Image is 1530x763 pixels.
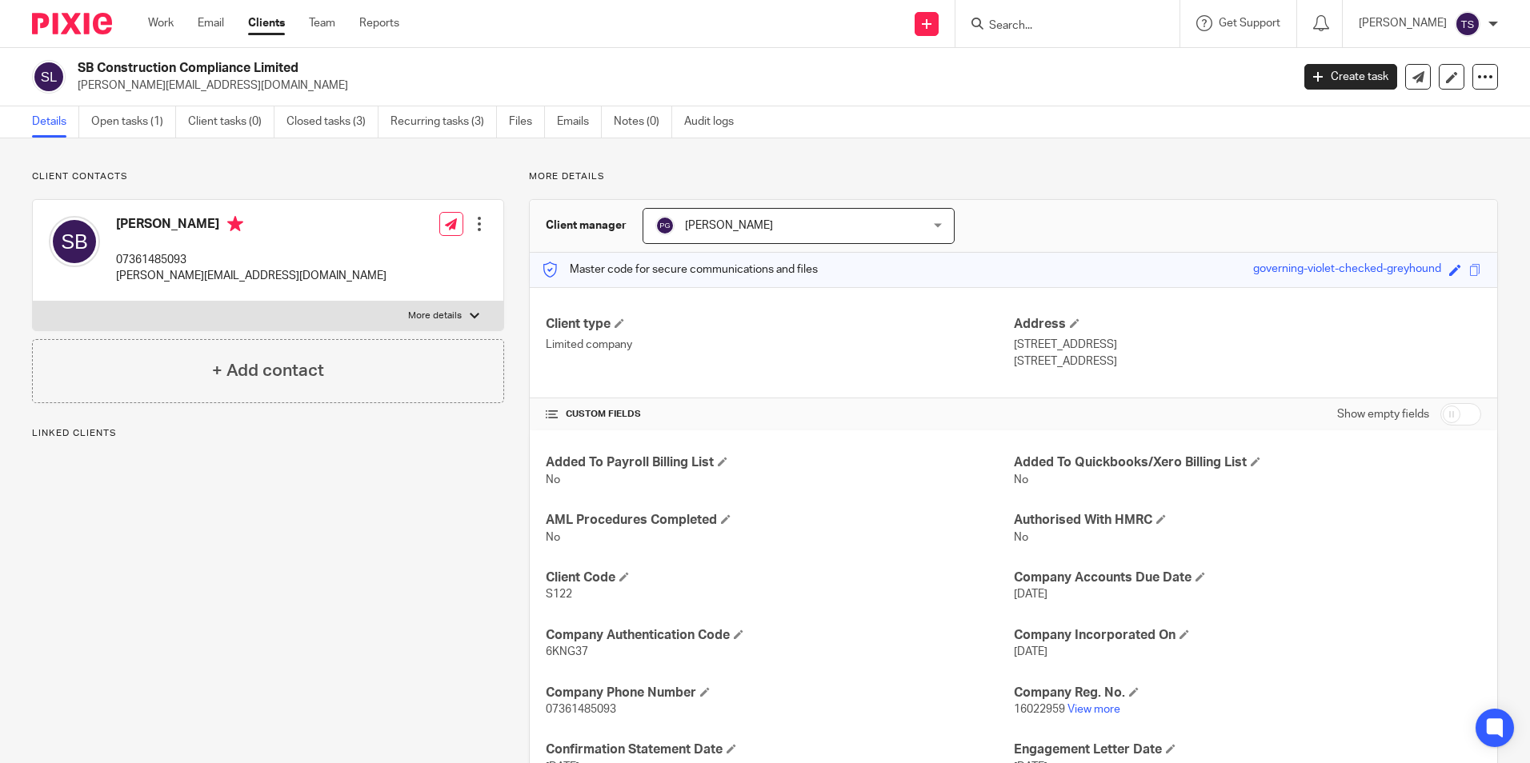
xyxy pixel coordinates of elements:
h4: [PERSON_NAME] [116,216,387,236]
span: [DATE] [1014,646,1047,657]
h4: Company Accounts Due Date [1014,569,1481,586]
a: Files [509,106,545,138]
h4: + Add contact [212,358,324,383]
h4: AML Procedures Completed [546,512,1013,529]
span: No [546,532,560,543]
input: Search [987,19,1131,34]
a: View more [1067,704,1120,715]
a: Clients [248,15,285,31]
span: No [1014,474,1028,485]
p: [STREET_ADDRESS] [1014,354,1481,370]
h3: Client manager [546,218,627,234]
span: 16022959 [1014,704,1065,715]
p: 07361485093 [116,252,387,268]
h4: Company Phone Number [546,685,1013,701]
h4: Added To Quickbooks/Xero Billing List [1014,454,1481,471]
span: 6KNG37 [546,646,588,657]
h4: Client type [546,316,1013,333]
div: governing-violet-checked-greyhound [1253,261,1441,279]
span: 07361485093 [546,704,616,715]
p: Limited company [546,337,1013,353]
a: Create task [1304,64,1397,90]
h4: Client Code [546,569,1013,586]
a: Details [32,106,79,138]
a: Team [309,15,335,31]
img: svg%3E [49,216,100,267]
span: No [546,474,560,485]
p: [PERSON_NAME][EMAIL_ADDRESS][DOMAIN_NAME] [116,268,387,284]
a: Email [198,15,224,31]
span: [DATE] [1014,589,1047,600]
img: svg%3E [32,60,66,94]
h4: Company Authentication Code [546,627,1013,644]
img: svg%3E [655,216,675,235]
h4: Confirmation Statement Date [546,741,1013,758]
img: svg%3E [1455,11,1480,37]
a: Audit logs [684,106,746,138]
p: Client contacts [32,170,504,183]
h4: Company Reg. No. [1014,685,1481,701]
p: Linked clients [32,427,504,440]
p: [STREET_ADDRESS] [1014,337,1481,353]
h4: Engagement Letter Date [1014,741,1481,758]
img: Pixie [32,13,112,34]
a: Closed tasks (3) [286,106,378,138]
h4: Company Incorporated On [1014,627,1481,644]
p: More details [529,170,1498,183]
i: Primary [227,216,243,232]
a: Work [148,15,174,31]
p: Master code for secure communications and files [542,262,818,278]
a: Recurring tasks (3) [391,106,497,138]
a: Client tasks (0) [188,106,274,138]
h4: Address [1014,316,1481,333]
label: Show empty fields [1337,406,1429,422]
h4: Added To Payroll Billing List [546,454,1013,471]
p: [PERSON_NAME] [1359,15,1447,31]
p: [PERSON_NAME][EMAIL_ADDRESS][DOMAIN_NAME] [78,78,1280,94]
h4: CUSTOM FIELDS [546,408,1013,421]
span: No [1014,532,1028,543]
a: Reports [359,15,399,31]
a: Notes (0) [614,106,672,138]
span: S122 [546,589,572,600]
a: Open tasks (1) [91,106,176,138]
span: Get Support [1219,18,1280,29]
span: [PERSON_NAME] [685,220,773,231]
h4: Authorised With HMRC [1014,512,1481,529]
a: Emails [557,106,602,138]
h2: SB Construction Compliance Limited [78,60,1039,77]
p: More details [408,310,462,322]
